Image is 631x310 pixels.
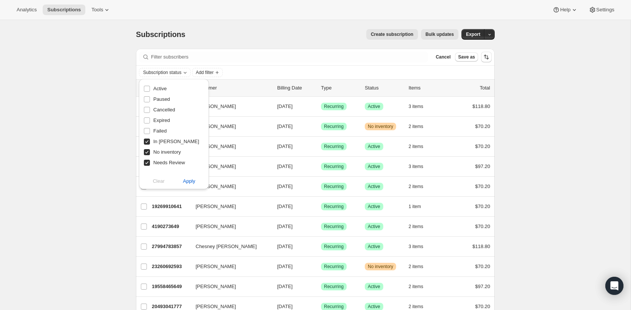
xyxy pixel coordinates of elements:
span: [DATE] [277,103,293,109]
span: $118.80 [472,244,490,249]
button: Subscriptions [43,5,85,15]
span: 2 items [409,264,423,270]
span: $70.20 [475,224,490,229]
p: 23260692593 [152,263,190,270]
div: 23260692593[PERSON_NAME][DATE]SuccessRecurringWarningNo inventory2 items$70.20 [152,261,490,272]
span: Add filter [196,69,213,76]
span: No inventory [368,123,393,130]
span: Save as [458,54,475,60]
p: 27994783857 [152,243,190,250]
span: Active [368,304,380,310]
span: 2 items [409,123,423,130]
span: Bulk updates [426,31,454,37]
button: [PERSON_NAME] [191,120,267,133]
span: Paused [153,96,170,102]
button: Help [548,5,582,15]
span: [DATE] [277,304,293,309]
button: Analytics [12,5,41,15]
button: [PERSON_NAME] [191,261,267,273]
span: $70.20 [475,264,490,269]
span: 2 items [409,184,423,190]
button: Chesney [PERSON_NAME] [191,241,267,253]
span: Subscriptions [47,7,81,13]
span: In [PERSON_NAME] [153,139,199,144]
span: Recurring [324,163,344,170]
span: Expired [153,117,170,123]
div: IDCustomerBilling DateTypeStatusItemsTotal [152,84,490,92]
p: 19269910641 [152,203,190,210]
span: Recurring [324,123,344,130]
button: 2 items [409,181,432,192]
button: Settings [584,5,619,15]
button: Bulk updates [421,29,458,40]
span: Cancel [436,54,450,60]
span: Analytics [17,7,37,13]
span: Recurring [324,204,344,210]
span: [DATE] [277,244,293,249]
button: Sort the results [481,52,492,62]
span: Export [466,31,480,37]
span: Help [560,7,570,13]
span: [PERSON_NAME] [196,223,236,230]
span: 2 items [409,284,423,290]
span: Recurring [324,244,344,250]
button: Add filter [192,68,222,77]
p: Total [480,84,490,92]
span: Active [368,143,380,150]
button: 3 items [409,241,432,252]
span: Recurring [324,103,344,110]
span: Active [368,184,380,190]
span: $70.20 [475,143,490,149]
span: Active [368,284,380,290]
button: [PERSON_NAME] [191,100,267,113]
span: Cancelled [153,107,175,113]
span: [PERSON_NAME] [196,123,236,130]
p: Customer [196,84,271,92]
span: 1 item [409,204,421,210]
span: Active [368,163,380,170]
span: [DATE] [277,284,293,289]
button: 2 items [409,221,432,232]
span: [PERSON_NAME] [196,143,236,150]
div: 19269910641[PERSON_NAME][DATE]SuccessRecurringSuccessActive1 item$70.20 [152,201,490,212]
span: Settings [596,7,614,13]
span: [PERSON_NAME] [196,203,236,210]
span: Subscription status [143,69,181,76]
span: $70.20 [475,184,490,189]
button: Export [461,29,485,40]
span: 2 items [409,143,423,150]
span: [DATE] [277,163,293,169]
span: [DATE] [277,123,293,129]
span: 2 items [409,304,423,310]
span: [PERSON_NAME] [196,163,236,170]
button: [PERSON_NAME] [191,180,267,193]
div: 5727486065[PERSON_NAME][DATE]SuccessRecurringSuccessActive3 items$97.20 [152,161,490,172]
button: Subscription status [139,68,190,77]
span: [DATE] [277,204,293,209]
button: 3 items [409,161,432,172]
span: [PERSON_NAME] [196,103,236,110]
span: Apply [183,177,195,185]
div: 23954587761[PERSON_NAME][DATE]SuccessRecurringSuccessActive3 items$118.80 [152,101,490,112]
span: $70.20 [475,204,490,209]
button: [PERSON_NAME] [191,221,267,233]
span: [DATE] [277,143,293,149]
span: [PERSON_NAME] [196,283,236,290]
span: Recurring [324,264,344,270]
input: Filter subscribers [151,52,428,62]
span: Recurring [324,184,344,190]
span: No inventory [368,264,393,270]
span: $97.20 [475,284,490,289]
button: [PERSON_NAME] [191,281,267,293]
button: [PERSON_NAME] [191,200,267,213]
span: $97.20 [475,163,490,169]
div: Type [321,84,359,92]
div: 27994783857Chesney [PERSON_NAME][DATE]SuccessRecurringSuccessActive3 items$118.80 [152,241,490,252]
span: Subscriptions [136,30,185,39]
span: 3 items [409,163,423,170]
span: 3 items [409,103,423,110]
p: Billing Date [277,84,315,92]
span: Chesney [PERSON_NAME] [196,243,257,250]
span: Active [368,244,380,250]
button: Tools [87,5,115,15]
